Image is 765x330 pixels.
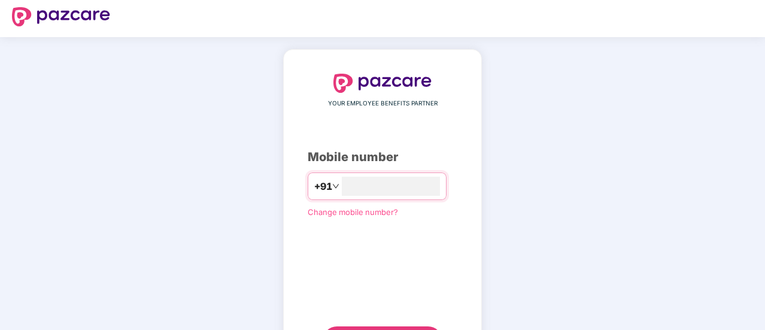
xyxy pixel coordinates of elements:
span: +91 [314,179,332,194]
img: logo [333,74,432,93]
img: logo [12,7,110,26]
a: Change mobile number? [308,207,398,217]
span: down [332,183,339,190]
span: YOUR EMPLOYEE BENEFITS PARTNER [328,99,438,108]
div: Mobile number [308,148,457,166]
